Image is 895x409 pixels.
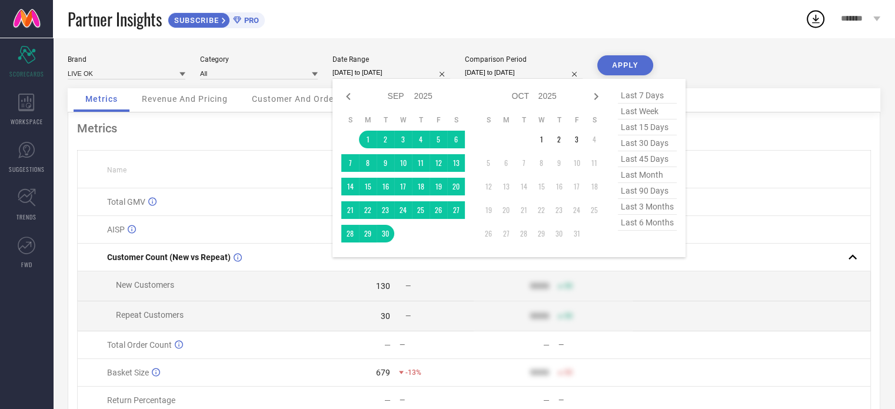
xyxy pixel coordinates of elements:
[550,178,568,195] td: Thu Oct 16 2025
[116,280,174,290] span: New Customers
[412,131,430,148] td: Thu Sep 04 2025
[515,178,533,195] td: Tue Oct 14 2025
[550,201,568,219] td: Thu Oct 23 2025
[394,178,412,195] td: Wed Sep 17 2025
[480,201,497,219] td: Sun Oct 19 2025
[480,225,497,242] td: Sun Oct 26 2025
[533,131,550,148] td: Wed Oct 01 2025
[497,115,515,125] th: Monday
[9,69,44,78] span: SCORECARDS
[480,178,497,195] td: Sun Oct 12 2025
[107,225,125,234] span: AISP
[430,131,447,148] td: Fri Sep 05 2025
[394,201,412,219] td: Wed Sep 24 2025
[618,135,677,151] span: last 30 days
[497,225,515,242] td: Mon Oct 27 2025
[107,395,175,405] span: Return Percentage
[405,312,411,320] span: —
[341,201,359,219] td: Sun Sep 21 2025
[568,131,585,148] td: Fri Oct 03 2025
[430,115,447,125] th: Friday
[359,154,377,172] td: Mon Sep 08 2025
[568,201,585,219] td: Fri Oct 24 2025
[618,167,677,183] span: last month
[107,368,149,377] span: Basket Size
[107,252,231,262] span: Customer Count (New vs Repeat)
[805,8,826,29] div: Open download list
[618,151,677,167] span: last 45 days
[9,165,45,174] span: SUGGESTIONS
[515,115,533,125] th: Tuesday
[359,201,377,219] td: Mon Sep 22 2025
[618,88,677,104] span: last 7 days
[359,115,377,125] th: Monday
[533,201,550,219] td: Wed Oct 22 2025
[533,178,550,195] td: Wed Oct 15 2025
[107,197,145,207] span: Total GMV
[530,368,549,377] div: 9999
[530,281,549,291] div: 9999
[359,178,377,195] td: Mon Sep 15 2025
[332,55,450,64] div: Date Range
[394,131,412,148] td: Wed Sep 03 2025
[589,89,603,104] div: Next month
[405,368,421,377] span: -13%
[543,395,550,405] div: —
[241,16,259,25] span: PRO
[550,154,568,172] td: Thu Oct 09 2025
[564,312,573,320] span: 50
[412,154,430,172] td: Thu Sep 11 2025
[550,131,568,148] td: Thu Oct 02 2025
[400,341,473,349] div: —
[618,183,677,199] span: last 90 days
[168,16,222,25] span: SUBSCRIBE
[447,115,465,125] th: Saturday
[585,131,603,148] td: Sat Oct 04 2025
[430,201,447,219] td: Fri Sep 26 2025
[16,212,36,221] span: TRENDS
[377,178,394,195] td: Tue Sep 16 2025
[530,311,549,321] div: 9999
[465,55,583,64] div: Comparison Period
[618,199,677,215] span: last 3 months
[11,117,43,126] span: WORKSPACE
[497,154,515,172] td: Mon Oct 06 2025
[568,115,585,125] th: Friday
[430,178,447,195] td: Fri Sep 19 2025
[412,115,430,125] th: Thursday
[597,55,653,75] button: APPLY
[515,225,533,242] td: Tue Oct 28 2025
[107,340,172,350] span: Total Order Count
[252,94,342,104] span: Customer And Orders
[376,368,390,377] div: 679
[377,154,394,172] td: Tue Sep 09 2025
[568,178,585,195] td: Fri Oct 17 2025
[533,115,550,125] th: Wednesday
[405,282,411,290] span: —
[341,178,359,195] td: Sun Sep 14 2025
[585,201,603,219] td: Sat Oct 25 2025
[377,225,394,242] td: Tue Sep 30 2025
[332,66,450,79] input: Select date range
[585,154,603,172] td: Sat Oct 11 2025
[480,154,497,172] td: Sun Oct 05 2025
[550,115,568,125] th: Thursday
[558,341,632,349] div: —
[381,311,390,321] div: 30
[384,340,391,350] div: —
[21,260,32,269] span: FWD
[394,154,412,172] td: Wed Sep 10 2025
[377,115,394,125] th: Tuesday
[68,7,162,31] span: Partner Insights
[558,396,632,404] div: —
[85,94,118,104] span: Metrics
[447,154,465,172] td: Sat Sep 13 2025
[543,340,550,350] div: —
[341,154,359,172] td: Sun Sep 07 2025
[400,396,473,404] div: —
[142,94,228,104] span: Revenue And Pricing
[377,201,394,219] td: Tue Sep 23 2025
[497,178,515,195] td: Mon Oct 13 2025
[533,225,550,242] td: Wed Oct 29 2025
[568,154,585,172] td: Fri Oct 10 2025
